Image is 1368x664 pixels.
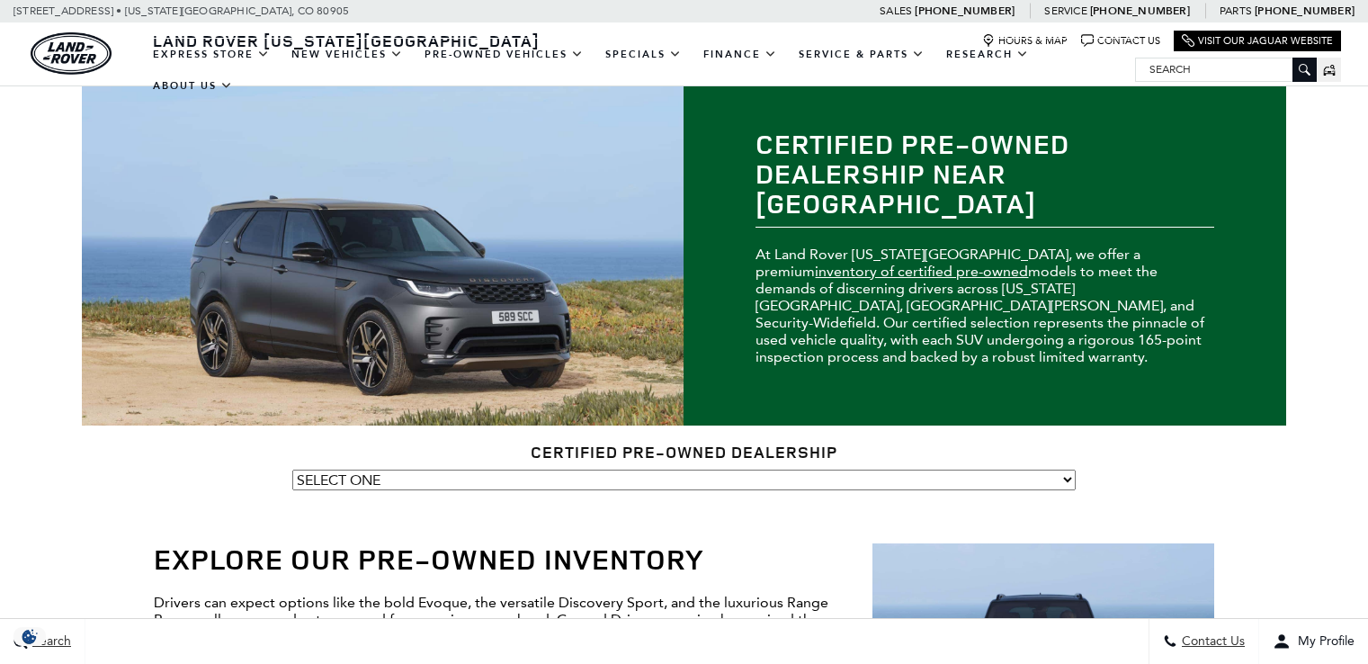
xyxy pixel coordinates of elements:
[31,32,112,75] img: Land Rover
[142,39,1135,102] nav: Main Navigation
[9,627,50,646] section: Click to Open Cookie Consent Modal
[31,32,112,75] a: land-rover
[82,444,1286,462] h3: Certified Pre-Owned Dealership
[1182,34,1333,48] a: Visit Our Jaguar Website
[756,246,1213,365] p: At Land Rover [US_STATE][GEOGRAPHIC_DATA], we offer a premium models to meet the demands of disce...
[13,4,349,17] a: [STREET_ADDRESS] • [US_STATE][GEOGRAPHIC_DATA], CO 80905
[1044,4,1086,17] span: Service
[82,86,684,426] img: Certified Pre-Owned Dealership near Me
[915,4,1015,18] a: [PHONE_NUMBER]
[154,539,704,579] strong: Explore Our Pre-Owned Inventory
[982,34,1068,48] a: Hours & Map
[142,70,244,102] a: About Us
[788,39,935,70] a: Service & Parts
[1090,4,1190,18] a: [PHONE_NUMBER]
[142,30,550,51] a: Land Rover [US_STATE][GEOGRAPHIC_DATA]
[1136,58,1316,80] input: Search
[1177,634,1245,650] span: Contact Us
[595,39,693,70] a: Specials
[414,39,595,70] a: Pre-Owned Vehicles
[1081,34,1160,48] a: Contact Us
[815,263,1028,280] a: inventory of certified pre-owned
[281,39,414,70] a: New Vehicles
[1291,634,1355,650] span: My Profile
[1255,4,1355,18] a: [PHONE_NUMBER]
[693,39,788,70] a: Finance
[142,39,281,70] a: EXPRESS STORE
[880,4,912,17] span: Sales
[1259,619,1368,664] button: Open user profile menu
[153,30,540,51] span: Land Rover [US_STATE][GEOGRAPHIC_DATA]
[935,39,1040,70] a: Research
[9,627,50,646] img: Opt-Out Icon
[756,125,1069,221] strong: Certified Pre-Owned Dealership near [GEOGRAPHIC_DATA]
[1220,4,1252,17] span: Parts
